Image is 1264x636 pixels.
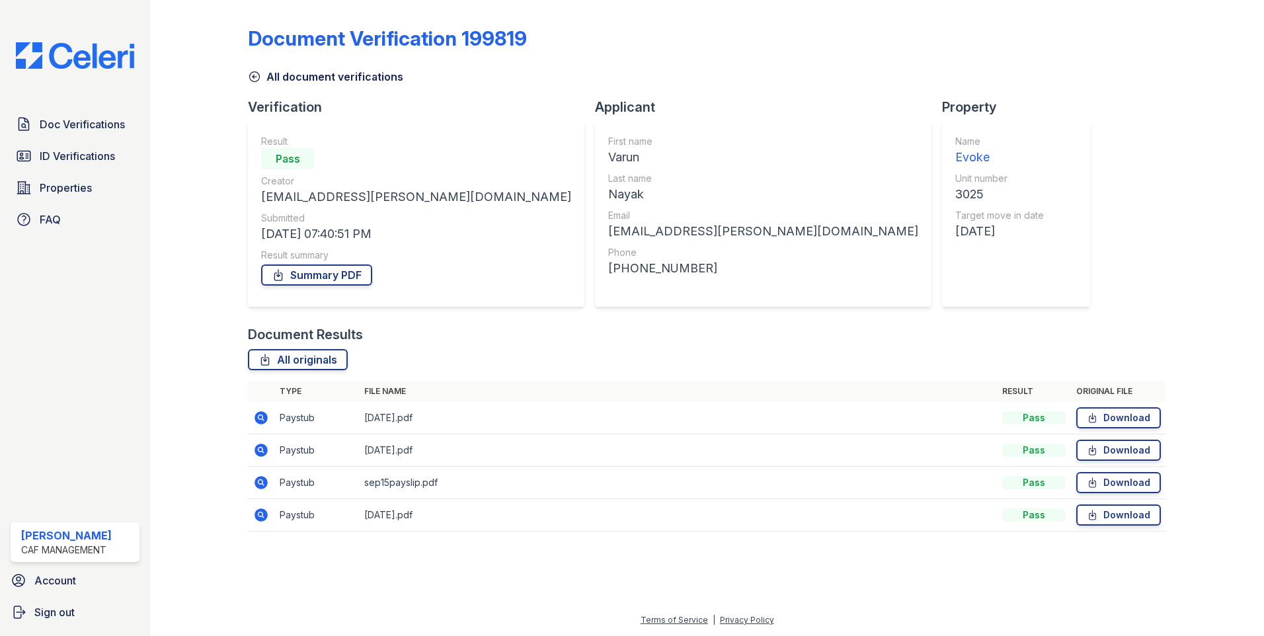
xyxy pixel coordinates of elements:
[955,135,1044,167] a: Name Evoke
[359,499,997,532] td: [DATE].pdf
[248,69,403,85] a: All document verifications
[40,116,125,132] span: Doc Verifications
[608,209,918,222] div: Email
[1076,504,1161,526] a: Download
[11,143,139,169] a: ID Verifications
[1002,444,1066,457] div: Pass
[997,381,1071,402] th: Result
[955,135,1044,148] div: Name
[5,42,145,69] img: CE_Logo_Blue-a8612792a0a2168367f1c8372b55b34899dd931a85d93a1a3d3e32e68fde9ad4.png
[955,185,1044,204] div: 3025
[1076,472,1161,493] a: Download
[40,148,115,164] span: ID Verifications
[274,381,359,402] th: Type
[21,543,112,557] div: CAF Management
[955,209,1044,222] div: Target move in date
[608,148,918,167] div: Varun
[1002,508,1066,522] div: Pass
[608,246,918,259] div: Phone
[359,381,997,402] th: File name
[608,222,918,241] div: [EMAIL_ADDRESS][PERSON_NAME][DOMAIN_NAME]
[955,172,1044,185] div: Unit number
[40,180,92,196] span: Properties
[261,175,571,188] div: Creator
[261,212,571,225] div: Submitted
[608,172,918,185] div: Last name
[5,599,145,625] a: Sign out
[608,185,918,204] div: Nayak
[21,528,112,543] div: [PERSON_NAME]
[1002,476,1066,489] div: Pass
[261,135,571,148] div: Result
[274,499,359,532] td: Paystub
[1002,411,1066,424] div: Pass
[359,467,997,499] td: sep15payslip.pdf
[274,434,359,467] td: Paystub
[261,148,314,169] div: Pass
[955,148,1044,167] div: Evoke
[34,604,75,620] span: Sign out
[261,264,372,286] a: Summary PDF
[261,249,571,262] div: Result summary
[11,206,139,233] a: FAQ
[274,467,359,499] td: Paystub
[261,225,571,243] div: [DATE] 07:40:51 PM
[1071,381,1166,402] th: Original file
[942,98,1101,116] div: Property
[34,573,76,588] span: Account
[359,434,997,467] td: [DATE].pdf
[720,615,774,625] a: Privacy Policy
[5,567,145,594] a: Account
[608,259,918,278] div: [PHONE_NUMBER]
[11,111,139,138] a: Doc Verifications
[595,98,942,116] div: Applicant
[274,402,359,434] td: Paystub
[713,615,715,625] div: |
[1076,440,1161,461] a: Download
[1076,407,1161,428] a: Download
[359,402,997,434] td: [DATE].pdf
[40,212,61,227] span: FAQ
[608,135,918,148] div: First name
[641,615,708,625] a: Terms of Service
[248,98,595,116] div: Verification
[248,26,527,50] div: Document Verification 199819
[248,325,363,344] div: Document Results
[11,175,139,201] a: Properties
[248,349,348,370] a: All originals
[955,222,1044,241] div: [DATE]
[261,188,571,206] div: [EMAIL_ADDRESS][PERSON_NAME][DOMAIN_NAME]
